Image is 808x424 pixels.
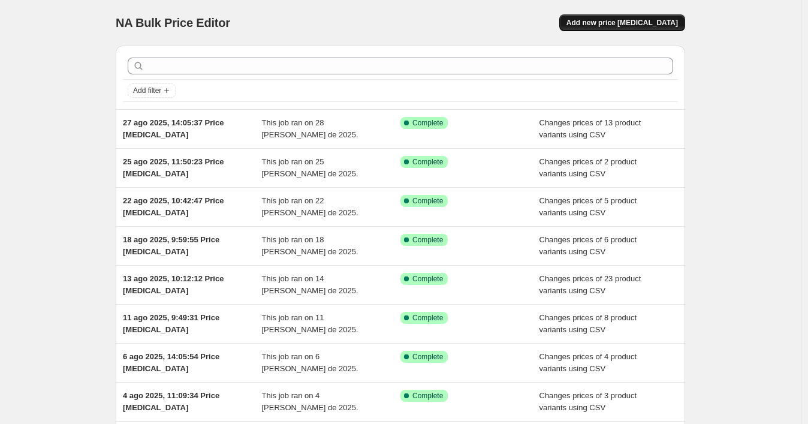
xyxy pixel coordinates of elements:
[412,391,443,401] span: Complete
[262,352,358,373] span: This job ran on 6 [PERSON_NAME] de 2025.
[123,235,219,256] span: 18 ago 2025, 9:59:55 Price [MEDICAL_DATA]
[539,196,637,217] span: Changes prices of 5 product variants using CSV
[539,391,637,412] span: Changes prices of 3 product variants using CSV
[539,313,637,334] span: Changes prices of 8 product variants using CSV
[262,313,358,334] span: This job ran on 11 [PERSON_NAME] de 2025.
[262,118,358,139] span: This job ran on 28 [PERSON_NAME] de 2025.
[412,313,443,323] span: Complete
[412,235,443,245] span: Complete
[123,157,224,178] span: 25 ago 2025, 11:50:23 Price [MEDICAL_DATA]
[123,274,224,295] span: 13 ago 2025, 10:12:12 Price [MEDICAL_DATA]
[262,196,358,217] span: This job ran on 22 [PERSON_NAME] de 2025.
[262,235,358,256] span: This job ran on 18 [PERSON_NAME] de 2025.
[133,86,161,95] span: Add filter
[539,235,637,256] span: Changes prices of 6 product variants using CSV
[412,274,443,284] span: Complete
[262,391,358,412] span: This job ran on 4 [PERSON_NAME] de 2025.
[412,157,443,167] span: Complete
[539,118,641,139] span: Changes prices of 13 product variants using CSV
[123,352,219,373] span: 6 ago 2025, 14:05:54 Price [MEDICAL_DATA]
[412,196,443,206] span: Complete
[116,16,230,29] span: NA Bulk Price Editor
[412,352,443,362] span: Complete
[123,118,224,139] span: 27 ago 2025, 14:05:37 Price [MEDICAL_DATA]
[559,14,685,31] button: Add new price [MEDICAL_DATA]
[128,83,176,98] button: Add filter
[123,196,224,217] span: 22 ago 2025, 10:42:47 Price [MEDICAL_DATA]
[412,118,443,128] span: Complete
[539,352,637,373] span: Changes prices of 4 product variants using CSV
[566,18,678,28] span: Add new price [MEDICAL_DATA]
[123,391,219,412] span: 4 ago 2025, 11:09:34 Price [MEDICAL_DATA]
[539,274,641,295] span: Changes prices of 23 product variants using CSV
[539,157,637,178] span: Changes prices of 2 product variants using CSV
[123,313,219,334] span: 11 ago 2025, 9:49:31 Price [MEDICAL_DATA]
[262,274,358,295] span: This job ran on 14 [PERSON_NAME] de 2025.
[262,157,358,178] span: This job ran on 25 [PERSON_NAME] de 2025.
